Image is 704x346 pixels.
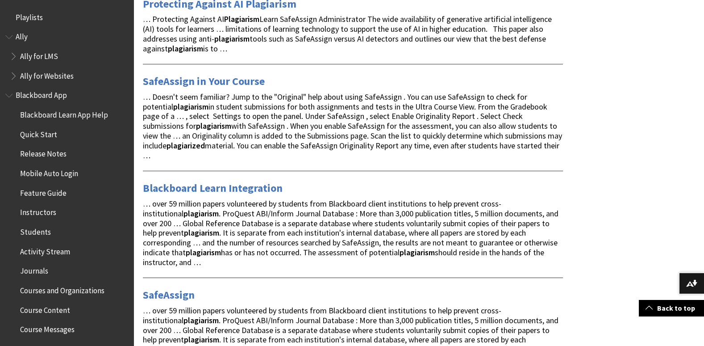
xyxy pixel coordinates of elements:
strong: plagiarism [400,247,435,257]
strong: plagiarism [186,247,221,257]
span: Courses and Organizations [20,283,104,295]
span: … over 59 million papers volunteered by students from Blackboard client institutions to help prev... [143,198,558,267]
a: SafeAssign [143,288,195,302]
strong: plagiarism [184,228,219,238]
a: Blackboard Learn Integration [143,181,283,195]
nav: Book outline for Anthology Ally Help [5,30,129,84]
span: … Protecting Against AI Learn SafeAssign Administrator The wide availability of generative artifi... [143,14,552,53]
span: Release Notes [20,147,67,159]
strong: Plagiarism [224,14,259,24]
a: Back to top [639,300,704,316]
span: Ally for LMS [20,49,58,61]
span: Course Content [20,303,70,315]
span: Feature Guide [20,186,67,198]
span: … Doesn't seem familiar? Jump to the "Original" help about using SafeAssign . You can use SafeAss... [143,92,562,160]
strong: plagiarism [183,208,219,219]
strong: plagiarism [196,121,231,131]
strong: plagiarized [167,140,205,151]
span: Journals [20,264,48,276]
strong: plagiarism [214,34,250,44]
span: Playlists [16,10,43,22]
strong: plagiarism [173,101,208,112]
strong: plagiarism [168,43,203,54]
nav: Book outline for Playlists [5,10,129,25]
span: Ally [16,30,28,42]
strong: plagiarism [183,315,219,325]
span: Quick Start [20,127,57,139]
strong: plagiarism [184,334,219,345]
span: Course Messages [20,322,75,334]
span: Activity Stream [20,244,70,256]
span: Instructors [20,205,56,217]
a: SafeAssign in Your Course [143,74,265,89]
span: Blackboard App [16,88,67,100]
span: Mobile Auto Login [20,166,78,178]
span: Students [20,224,51,236]
span: Blackboard Learn App Help [20,107,108,119]
span: Ally for Websites [20,68,74,80]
